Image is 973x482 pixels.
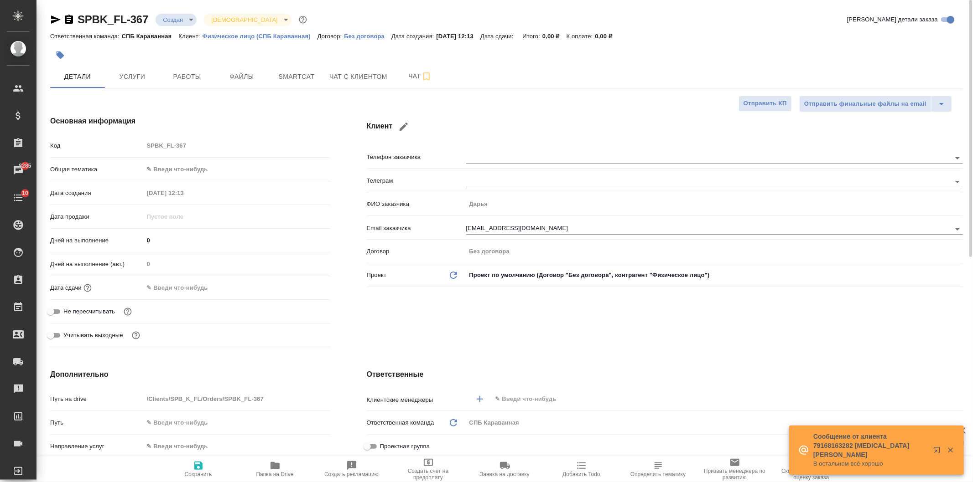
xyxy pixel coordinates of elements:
h4: Дополнительно [50,369,330,380]
p: Договор: [317,33,344,40]
span: Определить тематику [630,471,686,477]
svg: Подписаться [421,71,432,82]
h4: Ответственные [367,369,963,380]
span: Файлы [220,71,264,82]
p: Дата создания [50,189,144,198]
input: Пустое поле [466,197,963,210]
div: ✎ Введи что-нибудь [147,165,319,174]
div: Создан [156,14,197,26]
span: Скопировать ссылку на оценку заказа [779,468,844,481]
p: В остальном всё хорошо [813,459,927,468]
p: К оплате: [567,33,595,40]
button: Если добавить услуги и заполнить их объемом, то дата рассчитается автоматически [82,282,94,294]
span: Smartcat [275,71,318,82]
button: Open [951,152,964,164]
p: Дата создания: [391,33,436,40]
p: Ответственная команда: [50,33,122,40]
p: [DATE] 12:13 [437,33,481,40]
button: Скопировать ссылку [63,14,74,25]
span: 10 [16,189,34,198]
button: Выбери, если сб и вс нужно считать рабочими днями для выполнения заказа. [130,329,142,341]
p: Email заказчика [367,224,466,233]
button: Скопировать ссылку для ЯМессенджера [50,14,61,25]
span: Заявка на доставку [480,471,529,477]
div: Проект по умолчанию (Договор "Без договора", контрагент "Физическое лицо") [466,267,963,283]
p: ФИО заказчика [367,200,466,209]
button: Заявка на доставку [467,456,543,482]
a: SPBK_FL-367 [78,13,148,26]
span: [PERSON_NAME] детали заказа [847,15,938,24]
a: 10 [2,186,34,209]
span: Работы [165,71,209,82]
span: Чат [398,71,442,82]
span: Создать рекламацию [324,471,379,477]
div: СПБ Караванная [466,415,963,431]
button: Призвать менеджера по развитию [697,456,773,482]
p: Дата сдачи: [480,33,515,40]
button: Создать рекламацию [313,456,390,482]
p: Телефон заказчика [367,153,466,162]
span: Папка на Drive [256,471,294,477]
a: Физическое лицо (СПБ Караванная) [203,32,317,40]
button: Скопировать ссылку на оценку заказа [773,456,850,482]
button: Отправить КП [739,96,792,112]
p: Дата сдачи [50,283,82,292]
button: Включи, если не хочешь, чтобы указанная дата сдачи изменилась после переставления заказа в 'Подтв... [122,306,134,318]
p: Сообщение от клиента 79168163282 [MEDICAL_DATA][PERSON_NAME] [813,432,927,459]
p: СПБ Караванная [122,33,179,40]
input: Пустое поле [144,257,330,271]
button: Определить тематику [620,456,697,482]
button: Создать счет на предоплату [390,456,467,482]
p: Договор [367,247,466,256]
a: Без договора [344,32,391,40]
p: Дата продажи [50,212,144,221]
span: Проектная группа [380,442,430,451]
p: Дней на выполнение [50,236,144,245]
div: ✎ Введи что-нибудь [144,439,330,454]
span: Детали [56,71,99,82]
p: Клиент: [178,33,202,40]
span: Призвать менеджера по развитию [702,468,768,481]
span: Учитывать выходные [63,331,123,340]
input: ✎ Введи что-нибудь [494,394,930,405]
p: Телеграм [367,176,466,185]
a: 8285 [2,159,34,182]
button: Закрыть [941,446,960,454]
input: Пустое поле [466,245,963,258]
button: Открыть в новой вкладке [928,441,950,463]
p: Путь на drive [50,395,144,404]
div: ✎ Введи что-нибудь [144,162,330,177]
span: Отправить финальные файлы на email [804,99,926,109]
h4: Основная информация [50,116,330,127]
p: Итого: [523,33,542,40]
button: Папка на Drive [237,456,313,482]
div: Создан [204,14,291,26]
button: Добавить Todo [543,456,620,482]
input: ✎ Введи что-нибудь [144,281,224,294]
button: Open [958,398,960,400]
span: Создать счет на предоплату [395,468,461,481]
p: 0,00 ₽ [542,33,567,40]
input: Пустое поле [144,139,330,152]
p: 0,00 ₽ [595,33,619,40]
button: Open [951,223,964,236]
p: Дней на выполнение (авт.) [50,260,144,269]
span: 8285 [13,161,36,170]
button: Доп статусы указывают на важность/срочность заказа [297,14,309,26]
p: Ответственная команда [367,418,434,427]
button: Open [951,175,964,188]
h4: Клиент [367,116,963,138]
p: Код [50,141,144,150]
span: Услуги [110,71,154,82]
span: Сохранить [185,471,212,477]
button: Создан [160,16,186,24]
button: Добавить тэг [50,45,70,65]
p: Направление услуг [50,442,144,451]
div: ✎ Введи что-нибудь [147,442,319,451]
div: split button [799,96,952,112]
p: Общая тематика [50,165,144,174]
input: ✎ Введи что-нибудь [144,234,330,247]
button: Добавить менеджера [469,388,491,410]
button: Отправить финальные файлы на email [799,96,931,112]
span: Чат с клиентом [329,71,387,82]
